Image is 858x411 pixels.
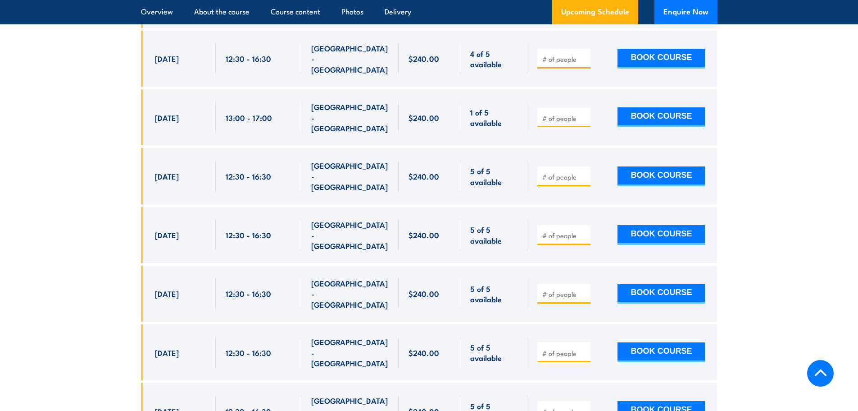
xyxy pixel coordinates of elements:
[311,278,389,309] span: [GEOGRAPHIC_DATA] - [GEOGRAPHIC_DATA]
[226,230,271,240] span: 12:30 - 16:30
[542,55,587,64] input: # of people
[226,347,271,358] span: 12:30 - 16:30
[409,53,439,64] span: $240.00
[542,114,587,123] input: # of people
[470,283,518,305] span: 5 of 5 available
[470,166,518,187] span: 5 of 5 available
[470,342,518,363] span: 5 of 5 available
[617,342,705,362] button: BOOK COURSE
[617,284,705,304] button: BOOK COURSE
[155,53,179,64] span: [DATE]
[409,347,439,358] span: $240.00
[226,112,272,123] span: 13:00 - 17:00
[226,171,271,181] span: 12:30 - 16:30
[409,112,439,123] span: $240.00
[470,107,518,128] span: 1 of 5 available
[311,337,389,368] span: [GEOGRAPHIC_DATA] - [GEOGRAPHIC_DATA]
[311,43,389,74] span: [GEOGRAPHIC_DATA] - [GEOGRAPHIC_DATA]
[542,172,587,181] input: # of people
[155,230,179,240] span: [DATE]
[617,107,705,127] button: BOOK COURSE
[155,347,179,358] span: [DATE]
[409,171,439,181] span: $240.00
[617,225,705,245] button: BOOK COURSE
[226,288,271,299] span: 12:30 - 16:30
[542,290,587,299] input: # of people
[470,224,518,245] span: 5 of 5 available
[155,288,179,299] span: [DATE]
[155,171,179,181] span: [DATE]
[155,112,179,123] span: [DATE]
[226,53,271,64] span: 12:30 - 16:30
[542,349,587,358] input: # of people
[311,219,389,251] span: [GEOGRAPHIC_DATA] - [GEOGRAPHIC_DATA]
[542,231,587,240] input: # of people
[617,166,705,186] button: BOOK COURSE
[617,49,705,69] button: BOOK COURSE
[311,102,389,133] span: [GEOGRAPHIC_DATA] - [GEOGRAPHIC_DATA]
[409,230,439,240] span: $240.00
[311,160,389,192] span: [GEOGRAPHIC_DATA] - [GEOGRAPHIC_DATA]
[470,48,518,69] span: 4 of 5 available
[409,288,439,299] span: $240.00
